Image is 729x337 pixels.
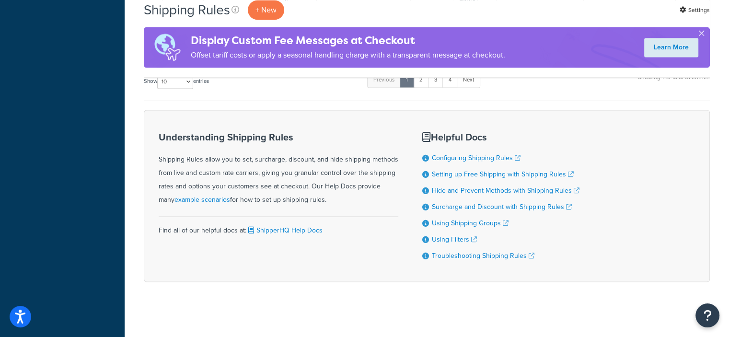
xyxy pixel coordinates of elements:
[367,73,401,87] a: Previous
[174,195,230,205] a: example scenarios
[638,72,710,93] div: Showing 1 to 10 of 31 entries
[159,216,398,237] div: Find all of our helpful docs at:
[246,225,323,235] a: ShipperHQ Help Docs
[432,218,509,228] a: Using Shipping Groups
[432,186,579,196] a: Hide and Prevent Methods with Shipping Rules
[159,132,398,142] h3: Understanding Shipping Rules
[159,132,398,207] div: Shipping Rules allow you to set, surcharge, discount, and hide shipping methods from live and cus...
[680,3,710,17] a: Settings
[432,251,534,261] a: Troubleshooting Shipping Rules
[191,48,505,62] p: Offset tariff costs or apply a seasonal handling charge with a transparent message at checkout.
[432,202,572,212] a: Surcharge and Discount with Shipping Rules
[432,153,521,163] a: Configuring Shipping Rules
[400,73,414,87] a: 1
[432,234,477,244] a: Using Filters
[428,73,443,87] a: 3
[442,73,458,87] a: 4
[144,27,191,68] img: duties-banner-06bc72dcb5fe05cb3f9472aba00be2ae8eb53ab6f0d8bb03d382ba314ac3c341.png
[157,74,193,89] select: Showentries
[191,33,505,48] h4: Display Custom Fee Messages at Checkout
[432,169,574,179] a: Setting up Free Shipping with Shipping Rules
[144,0,230,19] h1: Shipping Rules
[413,73,429,87] a: 2
[144,74,209,89] label: Show entries
[457,73,480,87] a: Next
[644,38,698,57] a: Learn More
[422,132,579,142] h3: Helpful Docs
[695,303,719,327] button: Open Resource Center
